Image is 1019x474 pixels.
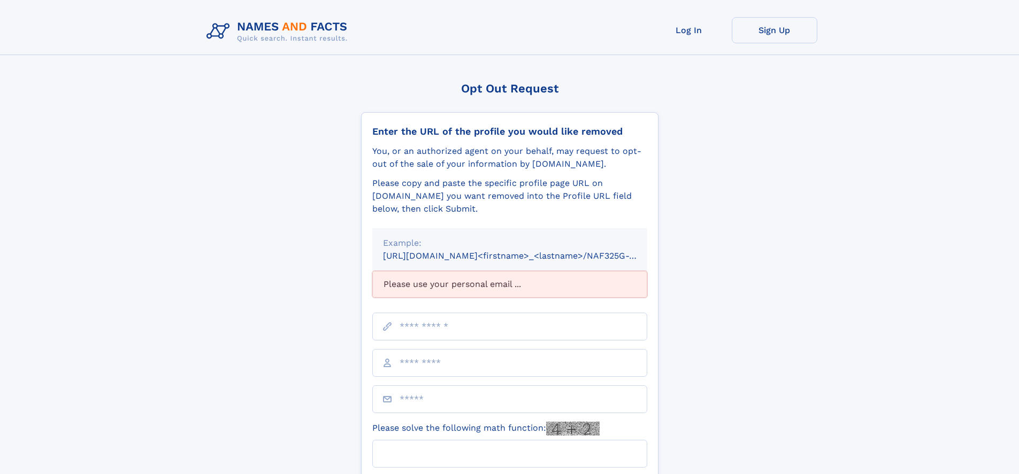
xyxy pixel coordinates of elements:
a: Sign Up [732,17,817,43]
div: You, or an authorized agent on your behalf, may request to opt-out of the sale of your informatio... [372,145,647,170]
div: Example: [383,237,637,250]
a: Log In [646,17,732,43]
div: Please use your personal email ... [372,271,647,298]
label: Please solve the following math function: [372,422,600,436]
div: Please copy and paste the specific profile page URL on [DOMAIN_NAME] you want removed into the Pr... [372,177,647,215]
div: Opt Out Request [361,82,658,95]
small: [URL][DOMAIN_NAME]<firstname>_<lastname>/NAF325G-xxxxxxxx [383,251,668,261]
img: Logo Names and Facts [202,17,356,46]
div: Enter the URL of the profile you would like removed [372,126,647,137]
